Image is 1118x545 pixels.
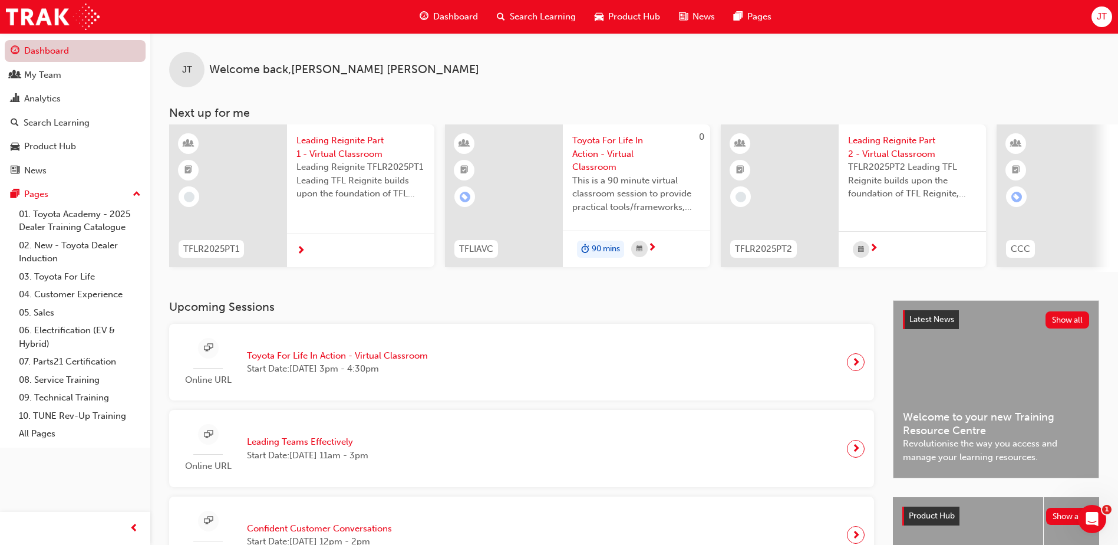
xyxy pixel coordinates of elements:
iframe: Intercom live chat [1078,505,1106,533]
span: 1 [1102,505,1112,514]
div: Analytics [24,92,61,106]
button: Show all [1046,508,1090,525]
button: DashboardMy TeamAnalyticsSearch LearningProduct HubNews [5,38,146,183]
a: 03. Toyota For Life [14,268,146,286]
span: TFLR2025PT2 Leading TFL Reignite builds upon the foundation of TFL Reignite, reaffirming our comm... [848,160,977,201]
span: news-icon [11,166,19,176]
span: car-icon [11,142,19,152]
span: next-icon [869,244,878,254]
span: CCC [1011,242,1030,256]
span: news-icon [679,9,688,24]
div: News [24,164,47,178]
span: chart-icon [11,94,19,104]
a: 09. Technical Training [14,389,146,407]
span: sessionType_ONLINE_URL-icon [204,514,213,528]
span: pages-icon [11,189,19,200]
a: All Pages [14,425,146,443]
a: TFLR2025PT1Leading Reignite Part 1 - Virtual ClassroomLeading Reignite TFLR2025PT1 Leading TFL Re... [169,124,434,267]
h3: Upcoming Sessions [169,300,874,314]
span: calendar-icon [858,242,864,257]
span: TFLIAVC [459,242,493,256]
span: sessionType_ONLINE_URL-icon [204,341,213,356]
a: Latest NewsShow allWelcome to your new Training Resource CentreRevolutionise the way you access a... [893,300,1099,478]
span: JT [1097,10,1107,24]
a: 0TFLIAVCToyota For Life In Action - Virtual ClassroomThis is a 90 minute virtual classroom sessio... [445,124,710,267]
span: Latest News [909,314,954,324]
span: search-icon [11,118,19,129]
span: duration-icon [581,242,589,257]
a: 02. New - Toyota Dealer Induction [14,237,146,268]
a: Analytics [5,88,146,110]
a: 04. Customer Experience [14,285,146,304]
span: Welcome back , [PERSON_NAME] [PERSON_NAME] [209,63,479,77]
span: Leading Reignite Part 1 - Virtual Classroom [296,134,425,160]
span: TFLR2025PT1 [183,242,239,256]
span: News [692,10,715,24]
a: Dashboard [5,40,146,62]
span: people-icon [11,70,19,81]
a: 01. Toyota Academy - 2025 Dealer Training Catalogue [14,205,146,237]
div: Pages [24,188,48,201]
a: My Team [5,64,146,86]
span: learningRecordVerb_ENROLL-icon [1011,192,1022,202]
a: Online URLToyota For Life In Action - Virtual ClassroomStart Date:[DATE] 3pm - 4:30pm [179,333,865,392]
span: Search Learning [510,10,576,24]
span: learningResourceType_INSTRUCTOR_LED-icon [184,136,193,152]
span: next-icon [852,354,860,370]
span: learningResourceType_INSTRUCTOR_LED-icon [460,136,469,152]
a: car-iconProduct Hub [585,5,670,29]
div: My Team [24,68,61,82]
a: Latest NewsShow all [903,310,1089,329]
span: booktick-icon [460,163,469,178]
span: Online URL [179,459,238,473]
span: learningRecordVerb_NONE-icon [184,192,194,202]
span: Pages [747,10,771,24]
span: booktick-icon [184,163,193,178]
span: Leading Reignite Part 2 - Virtual Classroom [848,134,977,160]
span: prev-icon [130,521,138,536]
span: next-icon [852,441,860,457]
span: sessionType_ONLINE_URL-icon [204,428,213,442]
a: Online URLLeading Teams EffectivelyStart Date:[DATE] 11am - 3pm [179,419,865,478]
span: up-icon [133,187,141,202]
span: Toyota For Life In Action - Virtual Classroom [247,349,428,363]
span: TFLR2025PT2 [735,242,792,256]
span: next-icon [852,527,860,543]
span: 0 [699,132,704,142]
span: learningRecordVerb_ENROLL-icon [460,192,470,202]
span: next-icon [296,246,305,257]
span: learningResourceType_INSTRUCTOR_LED-icon [736,136,744,152]
a: guage-iconDashboard [410,5,487,29]
a: Product HubShow all [902,507,1090,526]
a: pages-iconPages [724,5,781,29]
span: Leading Teams Effectively [247,435,368,449]
span: guage-icon [420,9,428,24]
span: 90 mins [592,242,620,256]
span: Revolutionise the way you access and manage your learning resources. [903,437,1089,464]
span: search-icon [497,9,505,24]
a: 10. TUNE Rev-Up Training [14,407,146,425]
a: Search Learning [5,112,146,134]
div: Product Hub [24,140,76,153]
span: Toyota For Life In Action - Virtual Classroom [572,134,701,174]
button: Pages [5,183,146,205]
span: Online URL [179,373,238,387]
a: 08. Service Training [14,371,146,389]
a: TFLR2025PT2Leading Reignite Part 2 - Virtual ClassroomTFLR2025PT2 Leading TFL Reignite builds upo... [721,124,986,267]
span: next-icon [648,243,657,254]
a: news-iconNews [670,5,724,29]
a: Product Hub [5,136,146,157]
span: booktick-icon [736,163,744,178]
span: guage-icon [11,46,19,57]
span: calendar-icon [636,242,642,257]
div: Search Learning [24,116,90,130]
a: 07. Parts21 Certification [14,353,146,371]
span: pages-icon [734,9,743,24]
a: 06. Electrification (EV & Hybrid) [14,321,146,353]
button: Show all [1046,311,1090,329]
span: This is a 90 minute virtual classroom session to provide practical tools/frameworks, behaviours a... [572,174,701,214]
span: learningRecordVerb_NONE-icon [736,192,746,202]
a: News [5,160,146,182]
img: Trak [6,4,100,30]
